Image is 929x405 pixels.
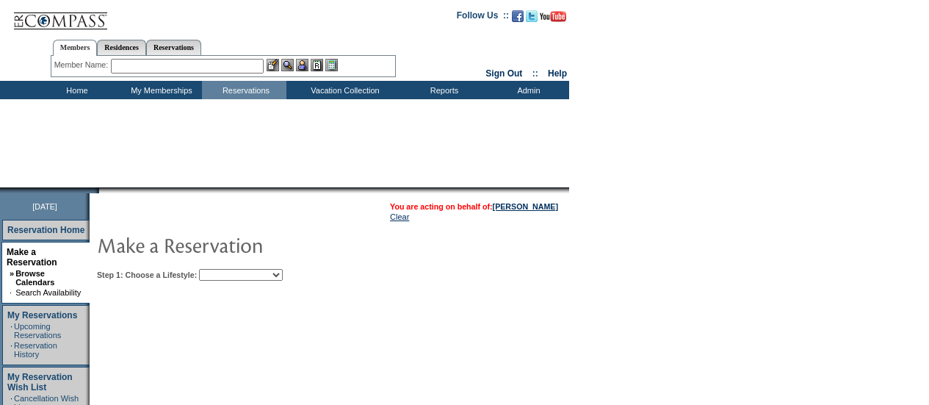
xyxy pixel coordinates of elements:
a: Follow us on Twitter [526,15,538,24]
a: Subscribe to our YouTube Channel [540,15,566,24]
td: Reservations [202,81,286,99]
td: Follow Us :: [457,9,509,26]
span: :: [532,68,538,79]
td: · [10,288,14,297]
div: Member Name: [54,59,111,71]
b: » [10,269,14,278]
img: Reservations [311,59,323,71]
a: Clear [390,212,409,221]
a: Members [53,40,98,56]
img: Subscribe to our YouTube Channel [540,11,566,22]
a: Help [548,68,567,79]
a: Reservation History [14,341,57,359]
img: Follow us on Twitter [526,10,538,22]
a: Sign Out [485,68,522,79]
img: Become our fan on Facebook [512,10,524,22]
a: [PERSON_NAME] [493,202,558,211]
a: Browse Calendars [15,269,54,287]
span: [DATE] [32,202,57,211]
a: Residences [97,40,146,55]
td: Home [33,81,118,99]
b: Step 1: Choose a Lifestyle: [97,270,197,279]
td: · [10,341,12,359]
a: Upcoming Reservations [14,322,61,340]
a: Make a Reservation [7,247,57,268]
a: My Reservation Wish List [7,372,73,393]
img: b_edit.gif [267,59,279,71]
img: View [281,59,294,71]
img: pgTtlMakeReservation.gif [97,230,391,259]
td: · [10,322,12,340]
a: Reservation Home [7,225,84,235]
span: You are acting on behalf of: [390,202,558,211]
img: b_calculator.gif [325,59,338,71]
a: Reservations [146,40,201,55]
td: My Memberships [118,81,202,99]
img: blank.gif [99,187,101,193]
td: Reports [400,81,485,99]
td: Vacation Collection [286,81,400,99]
img: promoShadowLeftCorner.gif [94,187,99,193]
img: Impersonate [296,59,308,71]
a: My Reservations [7,310,77,320]
td: Admin [485,81,569,99]
a: Become our fan on Facebook [512,15,524,24]
a: Search Availability [15,288,81,297]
